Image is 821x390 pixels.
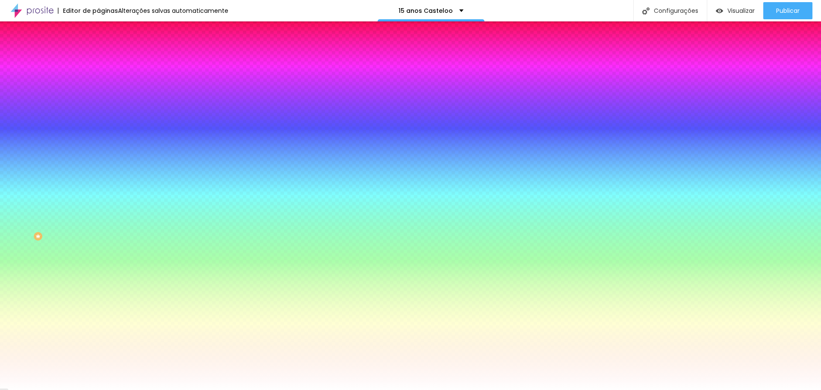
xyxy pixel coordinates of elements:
font: 15 anos Casteloo [399,6,453,15]
font: Editor de páginas [63,6,118,15]
font: Visualizar [727,6,755,15]
font: Alterações salvas automaticamente [118,6,228,15]
img: Ícone [642,7,650,15]
img: view-1.svg [716,7,723,15]
font: Configurações [654,6,698,15]
button: Visualizar [707,2,763,19]
font: Publicar [776,6,800,15]
button: Publicar [763,2,812,19]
